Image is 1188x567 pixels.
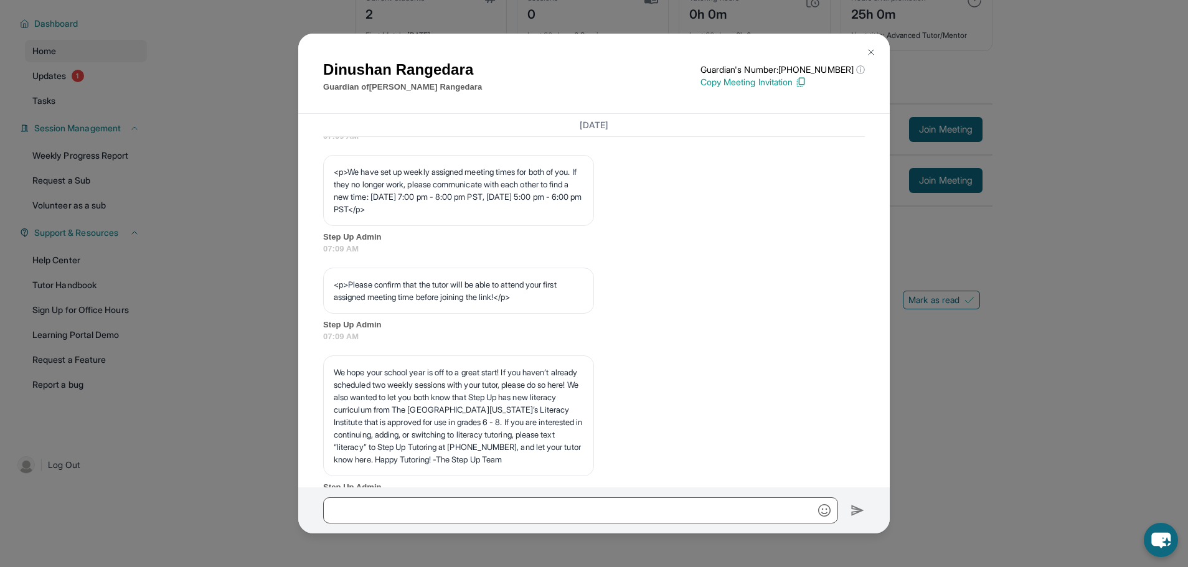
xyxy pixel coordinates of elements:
p: We hope your school year is off to a great start! If you haven’t already scheduled two weekly ses... [334,366,583,466]
span: Step Up Admin [323,319,865,331]
h1: Dinushan Rangedara [323,59,482,81]
span: ⓘ [856,63,865,76]
img: Copy Icon [795,77,806,88]
span: 07:09 AM [323,243,865,255]
p: Guardian's Number: [PHONE_NUMBER] [700,63,865,76]
p: Guardian of [PERSON_NAME] Rangedara [323,81,482,93]
p: <p>Please confirm that the tutor will be able to attend your first assigned meeting time before j... [334,278,583,303]
p: Copy Meeting Invitation [700,76,865,88]
span: Step Up Admin [323,231,865,243]
button: chat-button [1144,523,1178,557]
span: Step Up Admin [323,481,865,494]
img: Send icon [851,503,865,518]
p: <p>We have set up weekly assigned meeting times for both of you. If they no longer work, please c... [334,166,583,215]
span: 07:09 AM [323,330,865,343]
img: Emoji [818,504,831,517]
h3: [DATE] [323,119,865,131]
img: Close Icon [866,47,876,57]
